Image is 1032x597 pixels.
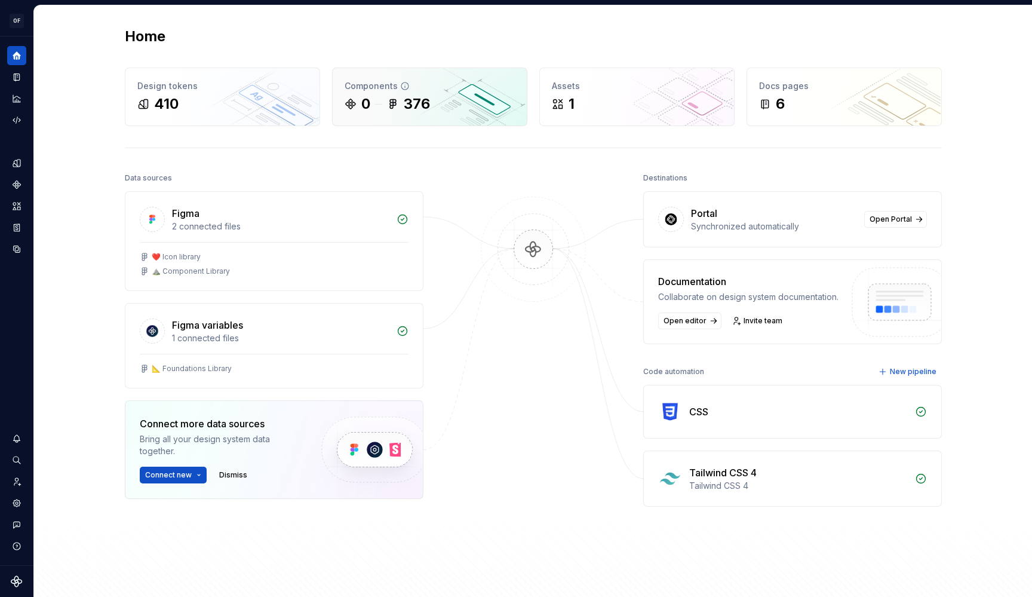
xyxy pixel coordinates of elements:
div: Tailwind CSS 4 [689,480,908,492]
a: Invite team [729,313,788,329]
a: Settings [7,494,26,513]
a: Docs pages6 [747,68,942,126]
span: New pipeline [890,367,936,376]
a: Invite team [7,472,26,491]
div: 1 connected files [172,332,389,344]
a: Analytics [7,89,26,108]
div: Synchronized automatically [691,221,857,232]
a: Open editor [658,313,721,329]
div: Tailwind CSS 4 [689,466,757,480]
a: Open Portal [864,211,927,228]
button: OF [2,8,31,33]
a: Documentation [7,68,26,87]
div: Figma variables [172,318,243,332]
div: Connect more data sources [140,417,301,431]
button: Contact support [7,515,26,534]
div: 2 connected files [172,221,389,232]
a: Home [7,46,26,65]
span: Connect new [145,470,192,480]
button: Search ⌘K [7,451,26,470]
a: Components [7,175,26,194]
a: Design tokens [7,154,26,173]
div: Docs pages [759,80,929,92]
a: Design tokens410 [125,68,320,126]
div: Collaborate on design system documentation. [658,291,838,303]
div: 0 [361,94,370,114]
div: Bring all your design system data together. [140,433,301,457]
span: Open editor [664,316,707,326]
a: Storybook stories [7,218,26,237]
a: Assets [7,197,26,216]
div: Destinations [643,170,687,186]
a: Assets1 [539,68,735,126]
h2: Home [125,27,165,46]
a: Data sources [7,240,26,259]
span: Open Portal [870,215,912,224]
div: Code automation [643,363,704,380]
div: Figma [172,206,199,221]
button: Notifications [7,429,26,448]
div: ❤️ Icon library [152,252,201,262]
div: 📐 Foundations Library [152,364,232,373]
div: Assets [552,80,722,92]
div: OF [10,14,24,28]
div: ⛰️ Component Library [152,267,230,276]
div: 1 [569,94,575,114]
div: Components [345,80,515,92]
div: 376 [404,94,430,114]
a: Components0376 [332,68,527,126]
button: New pipeline [875,363,942,380]
button: Connect new [140,467,207,483]
span: Dismiss [219,470,247,480]
div: 410 [154,94,179,114]
div: Data sources [125,170,172,186]
a: Figma2 connected files❤️ Icon library⛰️ Component Library [125,191,423,291]
div: Design tokens [137,80,308,92]
a: Figma variables1 connected files📐 Foundations Library [125,303,423,388]
div: CSS [689,405,708,419]
div: Documentation [658,274,838,289]
a: Code automation [7,111,26,130]
svg: Supernova Logo [11,575,23,587]
span: Invite team [744,316,782,326]
div: 6 [776,94,785,114]
div: Portal [691,206,717,221]
button: Dismiss [214,467,253,483]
